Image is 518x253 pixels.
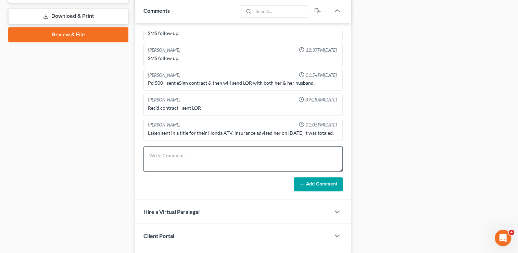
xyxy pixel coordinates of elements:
[8,27,128,42] a: Review & File
[148,97,180,103] div: [PERSON_NAME]
[143,208,200,215] span: Hire a Virtual Paralegal
[148,47,180,53] div: [PERSON_NAME]
[294,177,343,192] button: Add Comment
[148,122,180,128] div: [PERSON_NAME]
[148,30,338,37] div: SMS follow up.
[495,230,511,246] iframe: Intercom live chat
[148,130,338,136] div: Laken sent in a title for their Honda ATV, insurance advised her on [DATE] it was totaled.
[509,230,514,235] span: 4
[305,97,337,103] span: 09:28AM[DATE]
[8,8,128,24] a: Download & Print
[306,122,337,128] span: 01:05PM[DATE]
[148,80,338,86] div: Pd 500 - sent eSign contract & then will send LOR with both her & her husband.
[306,47,337,53] span: 12:37PM[DATE]
[143,7,170,14] span: Comments
[143,232,174,239] span: Client Portal
[253,5,308,17] input: Search...
[148,105,338,111] div: Rec'd contract - sent LOR
[148,55,338,62] div: SMS follow up.
[148,72,180,79] div: [PERSON_NAME]
[306,72,337,79] span: 01:54PM[DATE]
